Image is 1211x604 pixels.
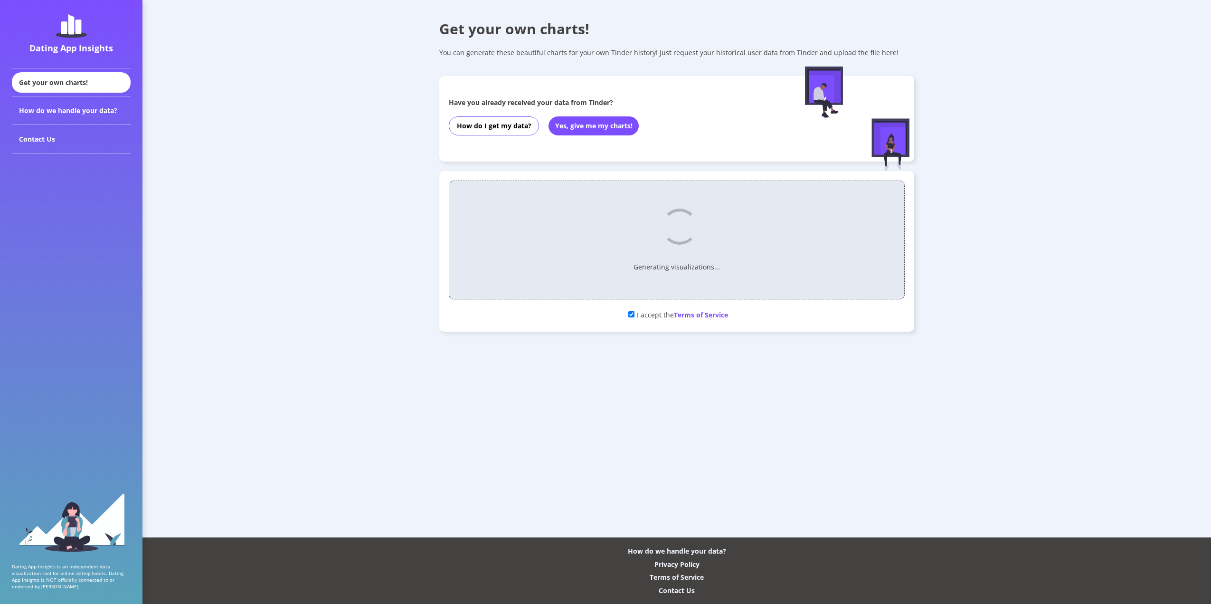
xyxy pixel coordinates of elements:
[12,563,131,590] p: Dating App Insights is an independent data visualization tool for online dating habits. Dating Ap...
[805,67,843,118] img: male-figure-sitting.c9faa881.svg
[549,116,639,135] button: Yes, give me my charts!
[12,125,131,153] div: Contact Us
[12,72,131,93] div: Get your own charts!
[654,560,700,569] div: Privacy Policy
[18,492,125,552] img: sidebar_girl.91b9467e.svg
[56,14,87,38] img: dating-app-insights-logo.5abe6921.svg
[439,19,914,38] div: Get your own charts!
[634,262,720,271] p: Generating visualizations...
[12,96,131,125] div: How do we handle your data?
[449,98,768,107] div: Have you already received your data from Tinder?
[439,48,914,57] div: You can generate these beautiful charts for your own Tinder history! Just request your historical...
[449,307,905,322] div: I accept the
[449,116,539,135] button: How do I get my data?
[659,586,695,595] div: Contact Us
[674,310,728,319] span: Terms of Service
[650,573,704,582] div: Terms of Service
[628,546,726,556] div: How do we handle your data?
[871,118,909,171] img: female-figure-sitting.afd5d174.svg
[14,42,128,54] div: Dating App Insights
